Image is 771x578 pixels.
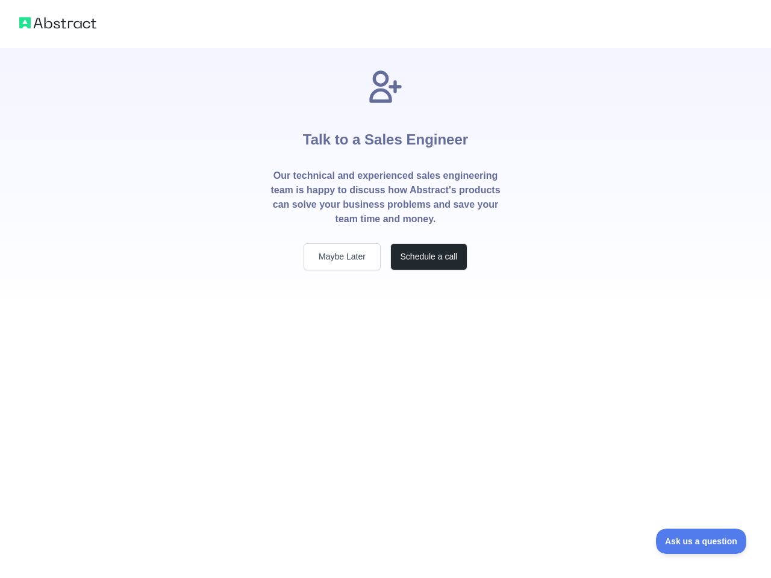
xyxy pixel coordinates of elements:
[656,529,747,554] iframe: Toggle Customer Support
[19,14,96,31] img: Abstract logo
[390,243,467,270] button: Schedule a call
[303,106,468,169] h1: Talk to a Sales Engineer
[304,243,381,270] button: Maybe Later
[270,169,501,226] p: Our technical and experienced sales engineering team is happy to discuss how Abstract's products ...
